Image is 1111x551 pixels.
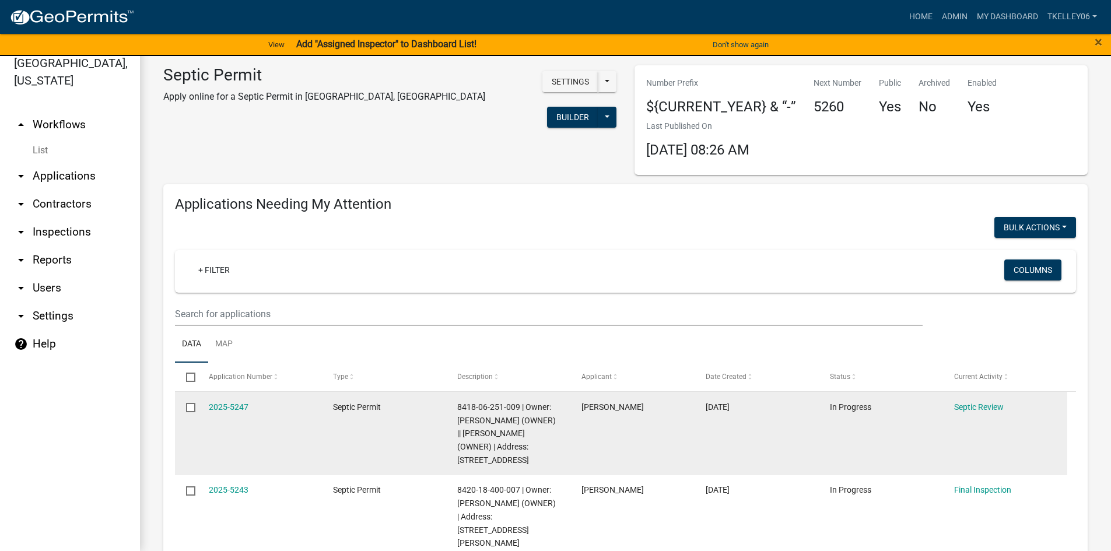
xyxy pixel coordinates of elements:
[163,65,485,85] h3: Septic Permit
[333,402,381,412] span: Septic Permit
[1095,35,1102,49] button: Close
[708,35,773,54] button: Don't show again
[446,363,570,391] datatable-header-cell: Description
[646,99,796,115] h4: ${CURRENT_YEAR} & “-”
[197,363,321,391] datatable-header-cell: Application Number
[972,6,1043,28] a: My Dashboard
[968,99,997,115] h4: Yes
[209,485,248,494] a: 2025-5243
[14,337,28,351] i: help
[968,77,997,89] p: Enabled
[457,402,556,465] span: 8418-06-251-009 | Owner: WACKER, DANIEL R (OWNER) || WACKER, SARA J P (OWNER) | Address: 509 N DU...
[333,485,381,494] span: Septic Permit
[581,402,644,412] span: Tyler Kelley
[646,142,749,158] span: [DATE] 08:26 AM
[163,90,485,104] p: Apply online for a Septic Permit in [GEOGRAPHIC_DATA], [GEOGRAPHIC_DATA]
[333,373,348,381] span: Type
[264,35,289,54] a: View
[954,402,1004,412] a: Septic Review
[879,77,901,89] p: Public
[208,326,240,363] a: Map
[175,363,197,391] datatable-header-cell: Select
[209,373,272,381] span: Application Number
[14,169,28,183] i: arrow_drop_down
[879,99,901,115] h4: Yes
[321,363,446,391] datatable-header-cell: Type
[830,373,850,381] span: Status
[830,402,871,412] span: In Progress
[175,196,1076,213] h4: Applications Needing My Attention
[1043,6,1102,28] a: Tkelley06
[14,118,28,132] i: arrow_drop_up
[646,77,796,89] p: Number Prefix
[905,6,937,28] a: Home
[581,373,612,381] span: Applicant
[830,485,871,494] span: In Progress
[706,485,730,494] span: 05/16/2025
[547,107,598,128] button: Builder
[296,38,476,50] strong: Add "Assigned Inspector" to Dashboard List!
[646,120,749,132] p: Last Published On
[14,197,28,211] i: arrow_drop_down
[814,77,861,89] p: Next Number
[189,259,239,280] a: + Filter
[1004,259,1061,280] button: Columns
[457,485,556,548] span: 8420-18-400-007 | Owner: LEVIS, ADAM (OWNER) | Address: 1891 BINFORD AVE
[919,99,950,115] h4: No
[706,373,746,381] span: Date Created
[1095,34,1102,50] span: ×
[209,402,248,412] a: 2025-5247
[819,363,943,391] datatable-header-cell: Status
[581,485,644,494] span: Heather Hollopeter
[175,302,923,326] input: Search for applications
[14,225,28,239] i: arrow_drop_down
[14,281,28,295] i: arrow_drop_down
[954,485,1011,494] a: Final Inspection
[14,253,28,267] i: arrow_drop_down
[814,99,861,115] h4: 5260
[570,363,695,391] datatable-header-cell: Applicant
[954,373,1003,381] span: Current Activity
[943,363,1067,391] datatable-header-cell: Current Activity
[457,373,493,381] span: Description
[175,326,208,363] a: Data
[14,309,28,323] i: arrow_drop_down
[919,77,950,89] p: Archived
[542,71,598,92] button: Settings
[695,363,819,391] datatable-header-cell: Date Created
[706,402,730,412] span: 06/11/2025
[937,6,972,28] a: Admin
[994,217,1076,238] button: Bulk Actions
